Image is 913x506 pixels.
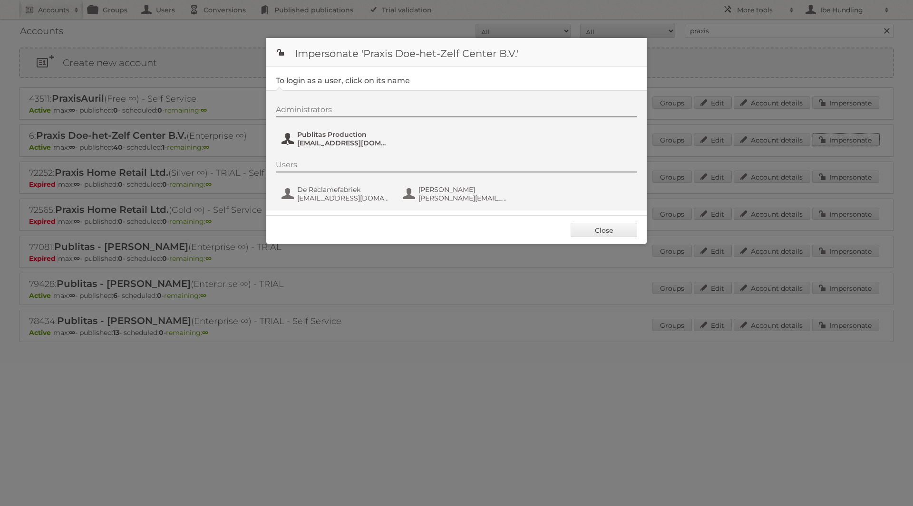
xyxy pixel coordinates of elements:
[297,139,389,147] span: [EMAIL_ADDRESS][DOMAIN_NAME]
[402,184,514,203] button: [PERSON_NAME] [PERSON_NAME][EMAIL_ADDRESS][DOMAIN_NAME]
[418,185,511,194] span: [PERSON_NAME]
[571,223,637,237] a: Close
[297,185,389,194] span: De Reclamefabriek
[276,160,637,172] div: Users
[276,76,410,85] legend: To login as a user, click on its name
[281,129,392,148] button: Publitas Production [EMAIL_ADDRESS][DOMAIN_NAME]
[297,194,389,202] span: [EMAIL_ADDRESS][DOMAIN_NAME]
[297,130,389,139] span: Publitas Production
[418,194,511,202] span: [PERSON_NAME][EMAIL_ADDRESS][DOMAIN_NAME]
[266,38,647,67] h1: Impersonate 'Praxis Doe-het-Zelf Center B.V.'
[281,184,392,203] button: De Reclamefabriek [EMAIL_ADDRESS][DOMAIN_NAME]
[276,105,637,117] div: Administrators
